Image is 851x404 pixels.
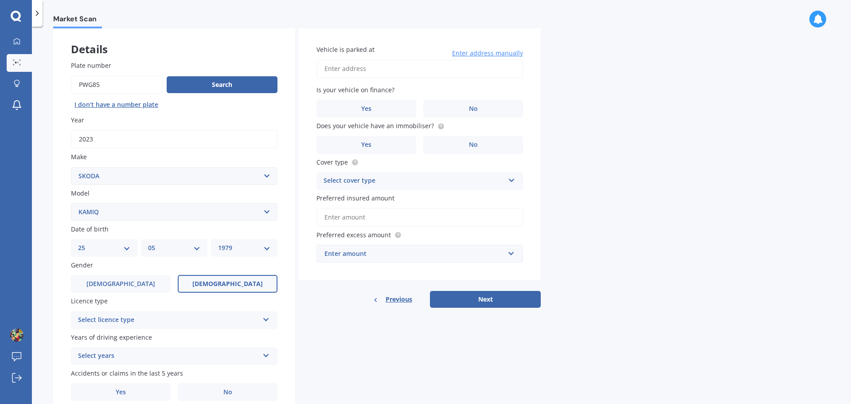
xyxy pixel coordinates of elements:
input: Enter plate number [71,75,163,94]
span: Yes [361,141,371,149]
div: Select cover type [324,176,504,186]
span: Licence type [71,297,108,306]
img: ACg8ocKH-hgN5f9zSpY2MXYlaH6fxp65wkGDoUCvn5Bkcg7Q-FJB5TwE=s96-c [10,329,23,342]
span: Plate number [71,61,111,70]
span: Year [71,116,84,124]
span: Previous [386,293,412,306]
input: YYYY [71,130,277,149]
div: Details [53,27,295,54]
input: Enter address [316,59,523,78]
span: [DEMOGRAPHIC_DATA] [192,280,263,288]
div: Select years [78,351,259,361]
button: Next [430,291,541,308]
span: Years of driving experience [71,333,152,341]
span: Yes [361,105,371,113]
span: Enter address manually [452,49,523,58]
span: Make [71,153,87,161]
div: Select licence type [78,315,259,326]
span: Preferred insured amount [316,194,394,202]
span: Cover type [316,158,348,166]
span: No [469,141,478,149]
span: Vehicle is parked at [316,45,375,54]
span: Gender [71,261,93,269]
div: Enter amount [324,249,504,259]
span: No [469,105,478,113]
span: Preferred excess amount [316,231,391,239]
button: Search [167,76,277,93]
span: No [223,388,232,396]
button: I don’t have a number plate [71,98,162,112]
span: Date of birth [71,225,109,233]
span: Market Scan [53,15,102,27]
span: Does your vehicle have an immobiliser? [316,122,434,130]
span: Accidents or claims in the last 5 years [71,369,183,377]
span: Is your vehicle on finance? [316,86,394,94]
span: [DEMOGRAPHIC_DATA] [86,280,155,288]
span: Model [71,189,90,197]
span: Yes [116,388,126,396]
input: Enter amount [316,208,523,227]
